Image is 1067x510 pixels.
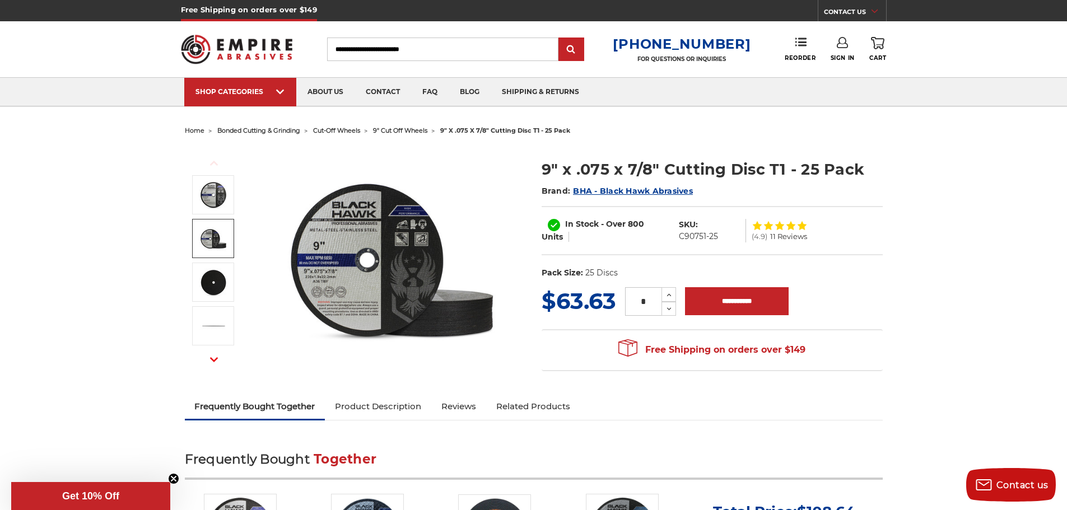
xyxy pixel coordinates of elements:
a: contact [355,78,411,106]
span: Together [314,451,376,467]
dt: Pack Size: [542,267,583,279]
button: Contact us [966,468,1056,502]
img: 9 inch cut off disc with .075" thickness [199,312,227,340]
span: 11 Reviews [770,233,807,240]
a: cut-off wheels [313,127,360,134]
a: home [185,127,204,134]
span: (4.9) [752,233,767,240]
a: BHA - Black Hawk Abrasives [573,186,693,196]
a: 9" cut off wheels [373,127,427,134]
a: about us [296,78,355,106]
img: 9 inch cut off wheel [281,147,505,371]
span: Cart [869,54,886,62]
span: $63.63 [542,287,616,315]
a: CONTACT US [824,6,886,21]
button: Previous [201,151,227,175]
span: 800 [628,219,644,229]
span: Sign In [831,54,855,62]
span: Brand: [542,186,571,196]
a: Product Description [325,394,431,419]
span: Units [542,232,563,242]
img: 9" cutting wheel with 7/8" arbor hole [199,268,227,296]
button: Close teaser [168,473,179,484]
img: Empire Abrasives [181,27,293,71]
div: Get 10% OffClose teaser [11,482,170,510]
a: Related Products [486,394,580,419]
a: blog [449,78,491,106]
span: Free Shipping on orders over $149 [618,339,805,361]
span: Frequently Bought [185,451,310,467]
span: In Stock [565,219,599,229]
input: Submit [560,39,583,61]
dd: 25 Discs [585,267,618,279]
img: 9 inch cut off wheel [199,181,227,209]
button: Next [201,348,227,372]
span: - Over [601,219,626,229]
a: Frequently Bought Together [185,394,325,419]
dd: C90751-25 [679,231,718,242]
a: Reorder [785,37,816,61]
dt: SKU: [679,219,698,231]
a: Reviews [431,394,486,419]
div: SHOP CATEGORIES [195,87,285,96]
h1: 9" x .075 x 7/8" Cutting Disc T1 - 25 Pack [542,158,883,180]
a: shipping & returns [491,78,590,106]
span: Reorder [785,54,816,62]
a: Cart [869,37,886,62]
a: [PHONE_NUMBER] [613,36,751,52]
a: faq [411,78,449,106]
span: Get 10% Off [62,490,119,502]
span: Contact us [996,480,1049,490]
p: FOR QUESTIONS OR INQUIRIES [613,55,751,63]
span: 9" x .075 x 7/8" cutting disc t1 - 25 pack [440,127,570,134]
a: bonded cutting & grinding [217,127,300,134]
img: 9 inch cutting discs [199,224,227,252]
